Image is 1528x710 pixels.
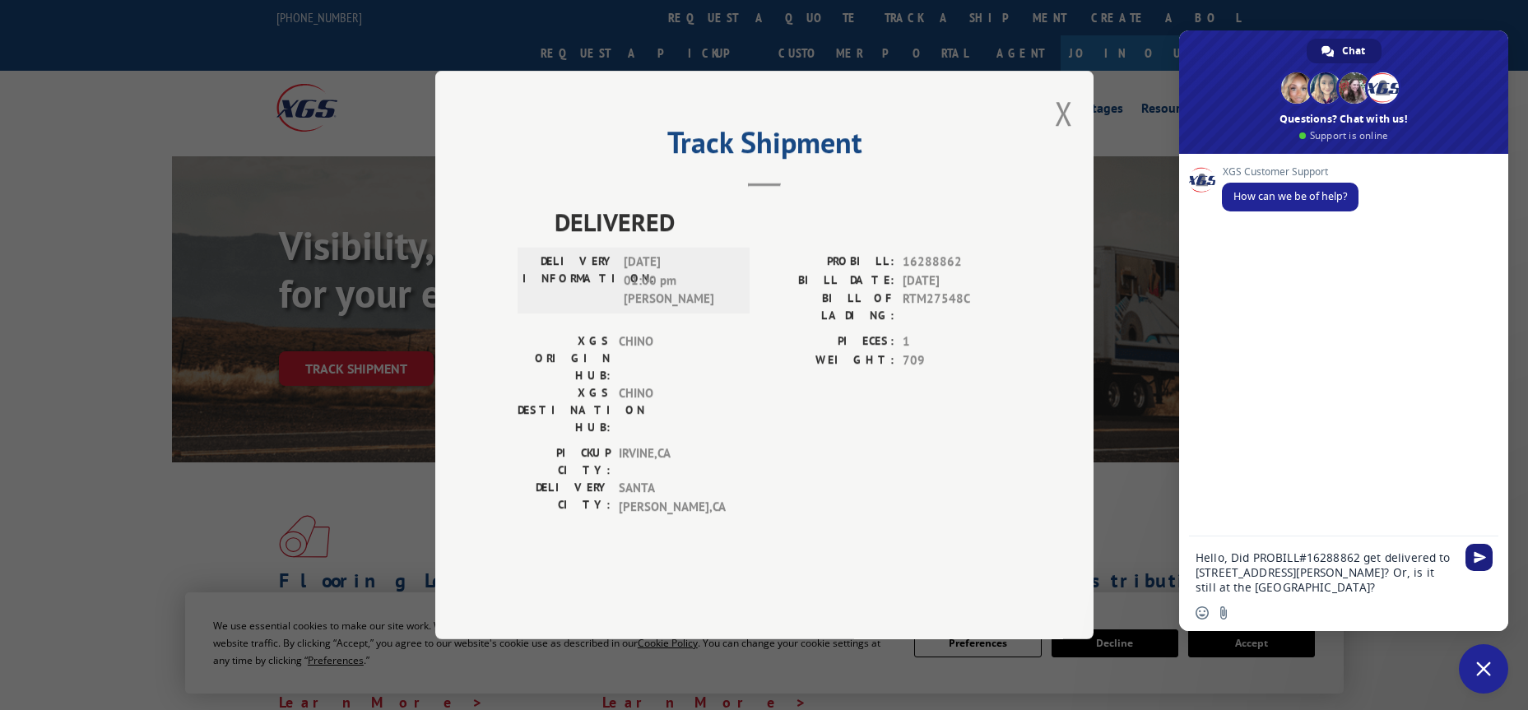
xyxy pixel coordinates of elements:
span: CHINO [619,384,730,436]
label: PIECES: [764,332,894,351]
span: Send [1465,544,1493,571]
label: DELIVERY INFORMATION: [522,253,615,309]
span: 709 [903,351,1011,370]
span: CHINO [619,332,730,384]
label: WEIGHT: [764,351,894,370]
span: 1 [903,332,1011,351]
label: XGS ORIGIN HUB: [518,332,611,384]
span: How can we be of help? [1233,189,1347,203]
label: BILL OF LADING: [764,290,894,324]
span: [DATE] [903,271,1011,290]
span: SANTA [PERSON_NAME] , CA [619,479,730,516]
span: Insert an emoji [1196,606,1209,620]
span: XGS Customer Support [1222,166,1358,178]
label: DELIVERY CITY: [518,479,611,516]
span: Chat [1342,39,1365,63]
div: Close chat [1459,644,1508,694]
span: IRVINE , CA [619,444,730,479]
span: RTM27548C [903,290,1011,324]
textarea: Compose your message... [1196,550,1456,595]
button: Close modal [1055,91,1073,135]
h2: Track Shipment [518,131,1011,162]
label: PICKUP CITY: [518,444,611,479]
label: XGS DESTINATION HUB: [518,384,611,436]
label: BILL DATE: [764,271,894,290]
span: DELIVERED [555,203,1011,240]
span: 16288862 [903,253,1011,271]
span: [DATE] 01:00 pm [PERSON_NAME] [624,253,735,309]
span: Send a file [1217,606,1230,620]
label: PROBILL: [764,253,894,271]
div: Chat [1307,39,1382,63]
